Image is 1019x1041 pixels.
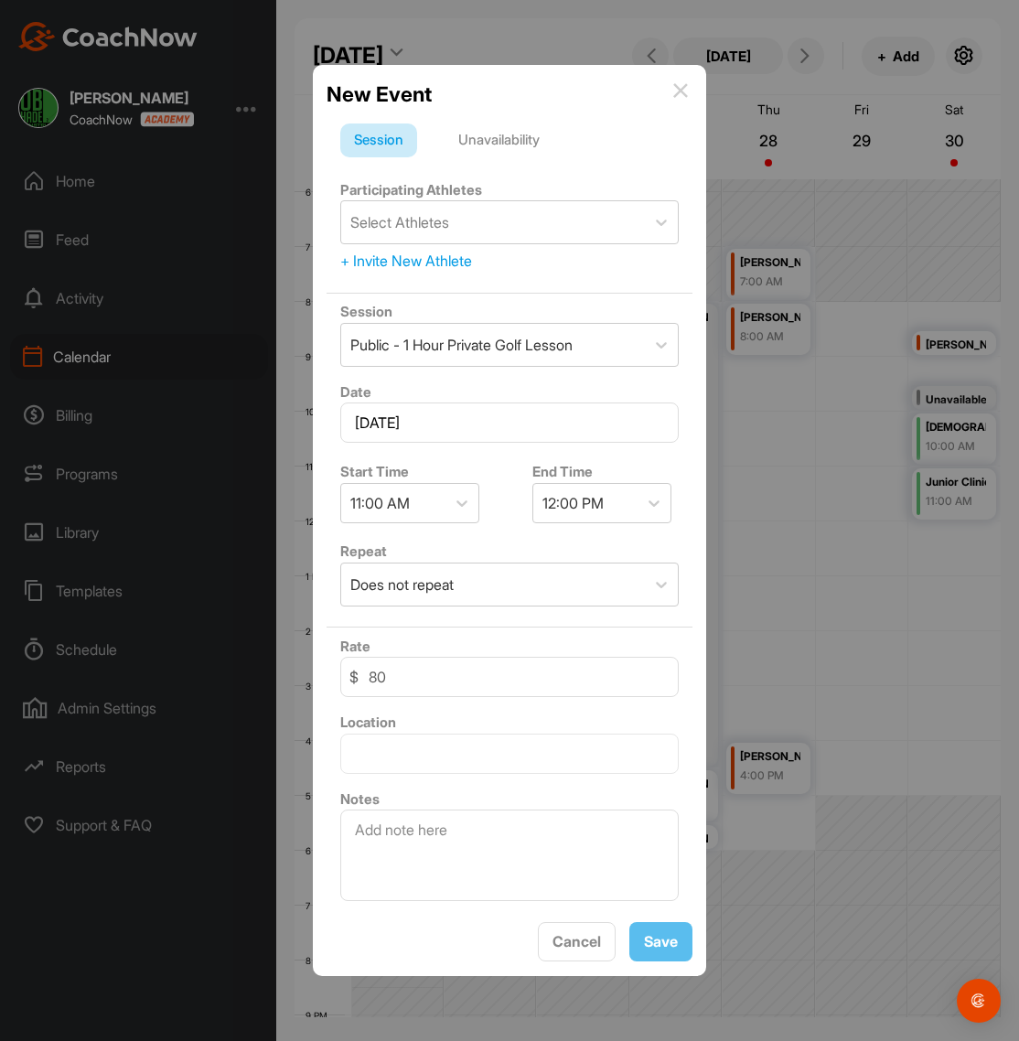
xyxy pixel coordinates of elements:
h2: New Event [327,79,432,110]
div: Session [340,123,417,158]
div: Select Athletes [350,211,449,233]
label: Notes [340,790,380,808]
label: Location [340,714,396,731]
label: Session [340,303,392,320]
div: + Invite New Athlete [340,250,679,272]
div: Open Intercom Messenger [957,979,1001,1023]
span: $ [349,666,359,688]
div: 11:00 AM [350,492,410,514]
label: Start Time [340,463,409,480]
div: 12:00 PM [542,492,604,514]
label: Rate [340,638,370,655]
label: Participating Athletes [340,181,482,199]
button: Save [629,922,692,961]
img: info [673,83,688,98]
div: Does not repeat [350,574,454,596]
div: Public - 1 Hour Private Golf Lesson [350,334,573,356]
label: Repeat [340,542,387,560]
input: 0 [340,657,679,697]
label: Date [340,383,371,401]
label: End Time [532,463,593,480]
div: Unavailability [445,123,553,158]
button: Cancel [538,922,616,961]
input: Select Date [340,402,679,443]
